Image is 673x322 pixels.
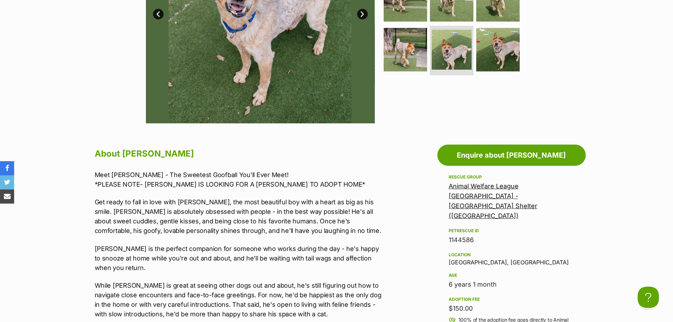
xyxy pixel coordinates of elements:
[449,235,574,245] div: 1144586
[449,273,574,278] div: Age
[437,145,586,166] a: Enquire about [PERSON_NAME]
[449,251,574,265] div: [GEOGRAPHIC_DATA], [GEOGRAPHIC_DATA]
[449,182,537,219] a: Animal Welfare League [GEOGRAPHIC_DATA] - [GEOGRAPHIC_DATA] Shelter ([GEOGRAPHIC_DATA])
[432,30,472,70] img: Photo of Basil
[95,146,386,162] h2: About [PERSON_NAME]
[95,244,386,273] p: [PERSON_NAME] is the perfect companion for someone who works during the day - he's happy to snooz...
[449,174,574,180] div: Rescue group
[449,304,574,314] div: $150.00
[153,9,164,19] a: Prev
[476,28,520,71] img: Photo of Basil
[449,297,574,302] div: Adoption fee
[357,9,368,19] a: Next
[449,252,574,258] div: Location
[638,287,659,308] iframe: Help Scout Beacon - Open
[449,228,574,234] div: PetRescue ID
[449,280,574,289] div: 6 years 1 month
[95,281,386,319] p: While [PERSON_NAME] is great at seeing other dogs out and about, he's still figuring out how to n...
[384,28,427,71] img: Photo of Basil
[95,170,386,189] p: Meet [PERSON_NAME] - The Sweetest Goofball You'll Ever Meet! *PLEASE NOTE- [PERSON_NAME] IS LOOKI...
[95,197,386,235] p: Get ready to fall in love with [PERSON_NAME], the most beautiful boy with a heart as big as his s...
